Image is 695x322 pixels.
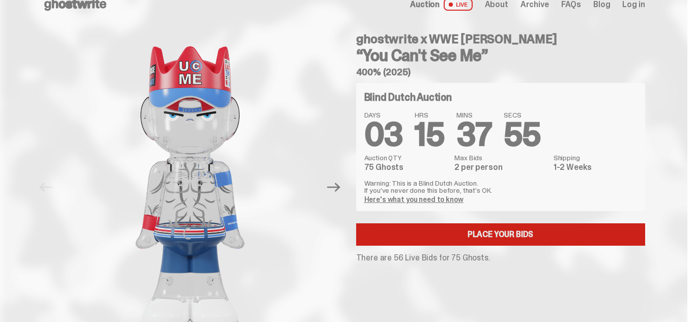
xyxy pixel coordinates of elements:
h3: “You Can't See Me” [356,47,645,64]
dd: 75 Ghosts [364,163,449,171]
dt: Auction QTY [364,154,449,161]
a: FAQs [561,1,581,9]
span: 03 [364,113,403,156]
span: HRS [415,111,444,119]
span: 55 [504,113,541,156]
dt: Shipping [554,154,637,161]
dd: 1-2 Weeks [554,163,637,171]
a: Archive [520,1,549,9]
h4: Blind Dutch Auction [364,92,452,102]
a: About [485,1,508,9]
a: Here's what you need to know [364,195,464,204]
span: SECS [504,111,541,119]
p: Warning: This is a Blind Dutch Auction. If you’ve never done this before, that’s OK. [364,180,637,194]
dd: 2 per person [454,163,547,171]
a: Blog [593,1,610,9]
span: 37 [456,113,491,156]
span: DAYS [364,111,403,119]
span: MINS [456,111,491,119]
span: 15 [415,113,444,156]
button: Next [323,176,345,198]
p: There are 56 Live Bids for 75 Ghosts. [356,254,645,262]
h4: ghostwrite x WWE [PERSON_NAME] [356,33,645,45]
h5: 400% (2025) [356,68,645,77]
dt: Max Bids [454,154,547,161]
a: Log in [622,1,645,9]
span: Auction [410,1,440,9]
a: Place your Bids [356,223,645,246]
